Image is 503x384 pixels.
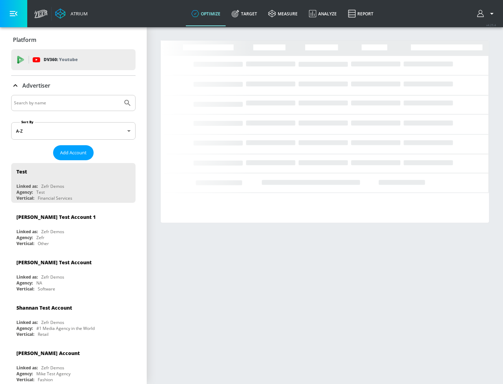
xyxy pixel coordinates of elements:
[11,163,136,203] div: TestLinked as:Zefr DemosAgency:TestVertical:Financial Services
[11,76,136,95] div: Advertiser
[36,189,45,195] div: Test
[186,1,226,26] a: optimize
[36,280,42,286] div: NA
[68,10,88,17] div: Atrium
[16,214,96,220] div: [PERSON_NAME] Test Account 1
[16,319,38,325] div: Linked as:
[41,319,64,325] div: Zefr Demos
[16,235,33,241] div: Agency:
[11,208,136,248] div: [PERSON_NAME] Test Account 1Linked as:Zefr DemosAgency:ZefrVertical:Other
[60,149,87,157] span: Add Account
[16,274,38,280] div: Linked as:
[22,82,50,89] p: Advertiser
[41,229,64,235] div: Zefr Demos
[16,168,27,175] div: Test
[36,235,44,241] div: Zefr
[16,280,33,286] div: Agency:
[16,365,38,371] div: Linked as:
[16,229,38,235] div: Linked as:
[16,195,34,201] div: Vertical:
[41,183,64,189] div: Zefr Demos
[303,1,342,26] a: Analyze
[11,299,136,339] div: Shannan Test AccountLinked as:Zefr DemosAgency:#1 Media Agency in the WorldVertical:Retail
[38,195,72,201] div: Financial Services
[16,183,38,189] div: Linked as:
[41,274,64,280] div: Zefr Demos
[226,1,263,26] a: Target
[13,36,36,44] p: Platform
[342,1,379,26] a: Report
[11,254,136,294] div: [PERSON_NAME] Test AccountLinked as:Zefr DemosAgency:NAVertical:Software
[44,56,78,64] p: DV360:
[16,350,80,356] div: [PERSON_NAME] Account
[16,325,33,331] div: Agency:
[16,304,72,311] div: Shannan Test Account
[38,331,49,337] div: Retail
[16,371,33,377] div: Agency:
[11,122,136,140] div: A-Z
[38,241,49,246] div: Other
[11,30,136,50] div: Platform
[486,23,496,27] span: v 4.25.4
[16,331,34,337] div: Vertical:
[38,377,53,383] div: Fashion
[16,241,34,246] div: Vertical:
[11,49,136,70] div: DV360: Youtube
[41,365,64,371] div: Zefr Demos
[55,8,88,19] a: Atrium
[53,145,94,160] button: Add Account
[16,259,92,266] div: [PERSON_NAME] Test Account
[20,120,35,124] label: Sort By
[16,377,34,383] div: Vertical:
[263,1,303,26] a: measure
[59,56,78,63] p: Youtube
[38,286,55,292] div: Software
[36,325,95,331] div: #1 Media Agency in the World
[16,189,33,195] div: Agency:
[14,98,120,108] input: Search by name
[36,371,71,377] div: Mike Test Agency
[16,286,34,292] div: Vertical:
